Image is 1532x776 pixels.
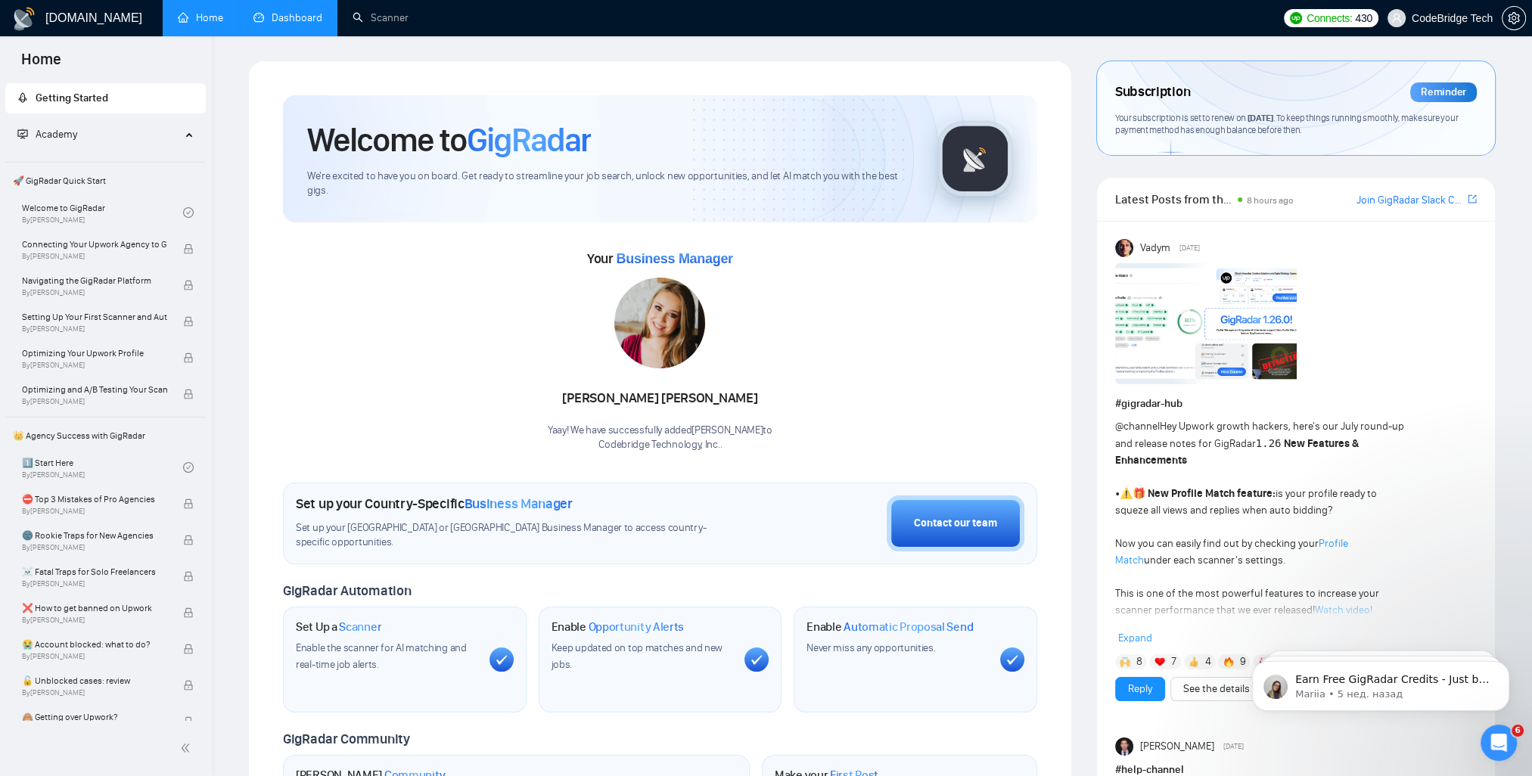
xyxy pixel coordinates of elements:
h1: Enable [552,619,685,635]
img: 👍 [1189,656,1199,667]
span: 🔓 Unblocked cases: review [22,673,167,688]
span: 4 [1205,654,1211,669]
span: [DATE] [1248,112,1273,123]
span: lock [183,352,194,363]
span: We're excited to have you on board. Get ready to streamline your job search, unlock new opportuni... [307,169,913,198]
a: searchScanner [353,11,409,24]
div: [PERSON_NAME] [PERSON_NAME] [548,386,772,411]
span: Your [587,250,733,267]
a: Reply [1128,681,1152,697]
span: 7 [1170,654,1176,669]
img: logo [12,7,36,31]
span: ❌ How to get banned on Upwork [22,601,167,616]
span: 🌚 Rookie Traps for New Agencies [22,528,167,543]
a: See the details [1183,681,1250,697]
span: double-left [180,740,195,756]
img: 🔥 [1223,656,1234,667]
span: Earn Free GigRadar Credits - Just by Sharing Your Story! 💬 Want more credits for sending proposal... [66,44,261,417]
span: lock [183,389,194,399]
h1: Set Up a [296,619,381,635]
span: By [PERSON_NAME] [22,361,167,370]
span: By [PERSON_NAME] [22,579,167,588]
span: 🚀 GigRadar Quick Start [7,166,204,196]
span: rocket [17,92,28,103]
span: 6 [1512,725,1524,737]
span: lock [183,716,194,727]
span: By [PERSON_NAME] [22,543,167,552]
span: setting [1502,12,1525,24]
span: By [PERSON_NAME] [22,252,167,261]
a: setting [1502,12,1526,24]
span: Expand [1118,632,1152,644]
span: fund-projection-screen [17,129,28,139]
span: By [PERSON_NAME] [22,288,167,297]
span: Enable the scanner for AI matching and real-time job alerts. [296,641,467,671]
img: Juan Peredo [1115,737,1133,756]
span: Set up your [GEOGRAPHIC_DATA] or [GEOGRAPHIC_DATA] Business Manager to access country-specific op... [296,521,733,550]
span: By [PERSON_NAME] [22,616,167,625]
button: Reply [1115,677,1165,701]
span: lock [183,498,194,509]
span: Business Manager [616,251,732,266]
span: GigRadar Automation [283,582,411,599]
p: Message from Mariia, sent 5 нед. назад [66,58,261,72]
img: F09AC4U7ATU-image.png [1115,263,1297,384]
span: lock [183,644,194,654]
span: By [PERSON_NAME] [22,688,167,697]
button: Contact our team [887,495,1024,551]
iframe: Intercom live chat [1481,725,1517,761]
iframe: Intercom notifications сообщение [1229,629,1532,735]
a: export [1468,192,1477,206]
span: By [PERSON_NAME] [22,507,167,516]
span: check-circle [183,207,194,218]
span: [DATE] [1179,241,1200,255]
span: Never miss any opportunities. [806,641,935,654]
span: [PERSON_NAME] [1139,738,1213,755]
p: Codebridge Technology, Inc. . [548,438,772,452]
span: @channel [1115,420,1160,433]
span: Optimizing and A/B Testing Your Scanner for Better Results [22,382,167,397]
span: 😭 Account blocked: what to do? [22,637,167,652]
a: Profile Match [1115,537,1348,566]
span: Your subscription is set to renew on . To keep things running smoothly, make sure your payment me... [1115,112,1458,136]
span: 8 [1136,654,1142,669]
span: 430 [1355,10,1372,26]
span: user [1391,13,1402,23]
span: Automatic Proposal Send [844,619,973,635]
span: Academy [36,128,77,141]
span: Navigating the GigRadar Platform [22,273,167,288]
span: Setting Up Your First Scanner and Auto-Bidder [22,309,167,324]
span: By [PERSON_NAME] [22,652,167,661]
span: ⛔ Top 3 Mistakes of Pro Agencies [22,492,167,507]
span: Connects: [1307,10,1352,26]
span: 🎁 [1133,487,1145,500]
a: Watch video! [1315,604,1372,616]
div: Yaay! We have successfully added [PERSON_NAME] to [548,424,772,452]
span: Optimizing Your Upwork Profile [22,346,167,361]
a: dashboardDashboard [253,11,322,24]
span: Scanner [339,619,381,635]
span: Connecting Your Upwork Agency to GigRadar [22,237,167,252]
span: lock [183,244,194,254]
img: upwork-logo.png [1290,12,1302,24]
button: setting [1502,6,1526,30]
span: check-circle [183,462,194,473]
a: homeHome [178,11,223,24]
span: Vadym [1139,240,1170,256]
span: By [PERSON_NAME] [22,397,167,406]
span: lock [183,680,194,691]
span: 🙈 Getting over Upwork? [22,709,167,725]
span: 👑 Agency Success with GigRadar [7,421,204,451]
strong: New Features & Enhancements [1115,437,1359,467]
img: ❤️ [1154,656,1165,667]
h1: # gigradar-hub [1115,396,1477,412]
span: Keep updated on top matches and new jobs. [552,641,723,671]
span: Academy [17,128,77,141]
span: lock [183,535,194,545]
span: Opportunity Alerts [588,619,684,635]
span: GigRadar Community [283,731,410,747]
span: lock [183,316,194,327]
span: Home [9,48,73,80]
